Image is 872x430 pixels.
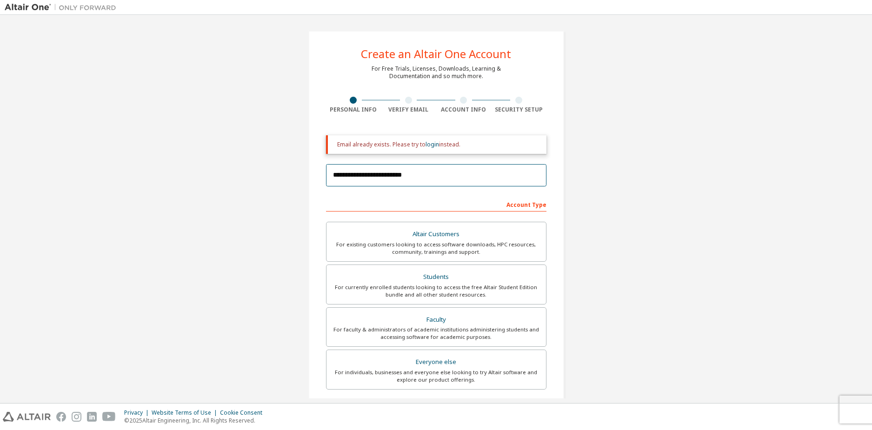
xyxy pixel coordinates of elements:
[337,141,539,148] div: Email already exists. Please try to instead.
[326,197,546,212] div: Account Type
[361,48,511,60] div: Create an Altair One Account
[72,412,81,422] img: instagram.svg
[124,409,152,417] div: Privacy
[124,417,268,424] p: © 2025 Altair Engineering, Inc. All Rights Reserved.
[426,140,439,148] a: login
[332,284,540,298] div: For currently enrolled students looking to access the free Altair Student Edition bundle and all ...
[436,106,492,113] div: Account Info
[220,409,268,417] div: Cookie Consent
[332,326,540,341] div: For faculty & administrators of academic institutions administering students and accessing softwa...
[56,412,66,422] img: facebook.svg
[326,106,381,113] div: Personal Info
[332,356,540,369] div: Everyone else
[381,106,436,113] div: Verify Email
[332,228,540,241] div: Altair Customers
[87,412,97,422] img: linkedin.svg
[102,412,116,422] img: youtube.svg
[332,313,540,326] div: Faculty
[332,271,540,284] div: Students
[152,409,220,417] div: Website Terms of Use
[332,241,540,256] div: For existing customers looking to access software downloads, HPC resources, community, trainings ...
[491,106,546,113] div: Security Setup
[5,3,121,12] img: Altair One
[332,369,540,384] div: For individuals, businesses and everyone else looking to try Altair software and explore our prod...
[3,412,51,422] img: altair_logo.svg
[372,65,501,80] div: For Free Trials, Licenses, Downloads, Learning & Documentation and so much more.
